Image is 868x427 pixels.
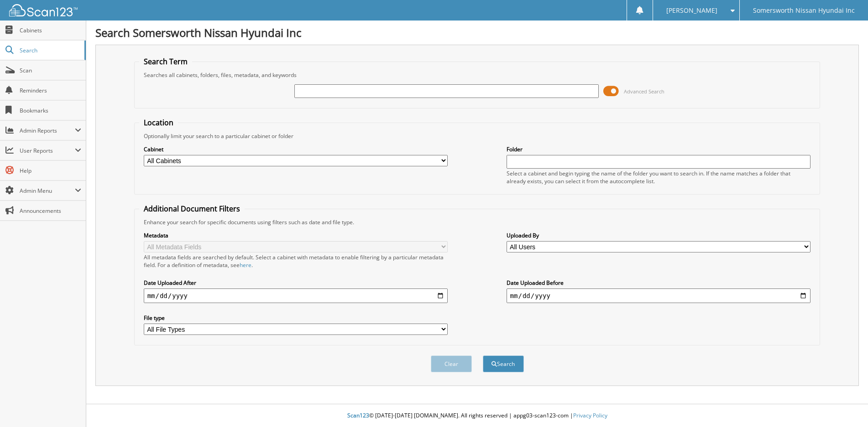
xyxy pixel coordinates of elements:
span: Admin Menu [20,187,75,195]
span: [PERSON_NAME] [666,8,717,13]
span: Reminders [20,87,81,94]
label: Date Uploaded After [144,279,448,287]
span: Help [20,167,81,175]
a: here [240,261,251,269]
legend: Additional Document Filters [139,204,245,214]
div: All metadata fields are searched by default. Select a cabinet with metadata to enable filtering b... [144,253,448,269]
span: Scan123 [347,412,369,419]
label: File type [144,314,448,322]
span: Somersworth Nissan Hyundai Inc [753,8,855,13]
span: Admin Reports [20,127,75,134]
label: Cabinet [144,145,448,153]
input: end [507,288,811,303]
a: Privacy Policy [573,412,607,419]
span: Bookmarks [20,107,81,114]
h1: Search Somersworth Nissan Hyundai Inc [95,25,859,40]
button: Clear [431,355,472,372]
label: Date Uploaded Before [507,279,811,287]
legend: Search Term [139,57,192,67]
span: Announcements [20,207,81,215]
div: Searches all cabinets, folders, files, metadata, and keywords [139,71,816,79]
button: Search [483,355,524,372]
div: Optionally limit your search to a particular cabinet or folder [139,132,816,140]
legend: Location [139,118,178,128]
span: Cabinets [20,26,81,34]
label: Metadata [144,232,448,239]
div: © [DATE]-[DATE] [DOMAIN_NAME]. All rights reserved | appg03-scan123-com | [86,405,868,427]
label: Uploaded By [507,232,811,239]
span: Advanced Search [624,88,664,95]
span: User Reports [20,147,75,154]
div: Enhance your search for specific documents using filters such as date and file type. [139,218,816,226]
span: Search [20,46,80,54]
span: Scan [20,67,81,74]
input: start [144,288,448,303]
label: Folder [507,145,811,153]
img: scan123-logo-white.svg [9,4,78,16]
div: Select a cabinet and begin typing the name of the folder you want to search in. If the name match... [507,170,811,185]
